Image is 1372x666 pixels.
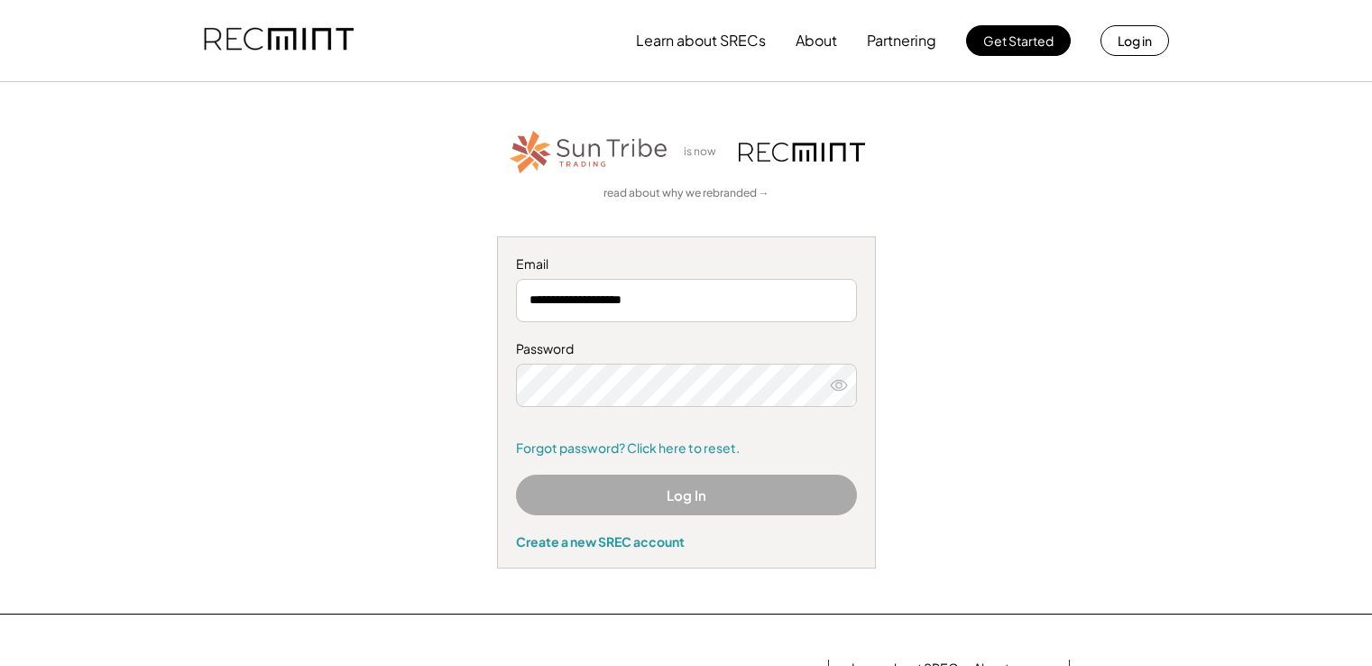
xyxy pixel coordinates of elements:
[508,127,670,177] img: STT_Horizontal_Logo%2B-%2BColor.png
[516,475,857,515] button: Log In
[204,10,354,71] img: recmint-logotype%403x.png
[796,23,837,59] button: About
[636,23,766,59] button: Learn about SRECs
[679,144,730,160] div: is now
[867,23,936,59] button: Partnering
[1100,25,1169,56] button: Log in
[966,25,1071,56] button: Get Started
[603,186,769,201] a: read about why we rebranded →
[516,439,857,458] a: Forgot password? Click here to reset.
[516,533,857,550] div: Create a new SREC account
[516,340,857,358] div: Password
[739,143,865,162] img: recmint-logotype%403x.png
[516,255,857,273] div: Email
